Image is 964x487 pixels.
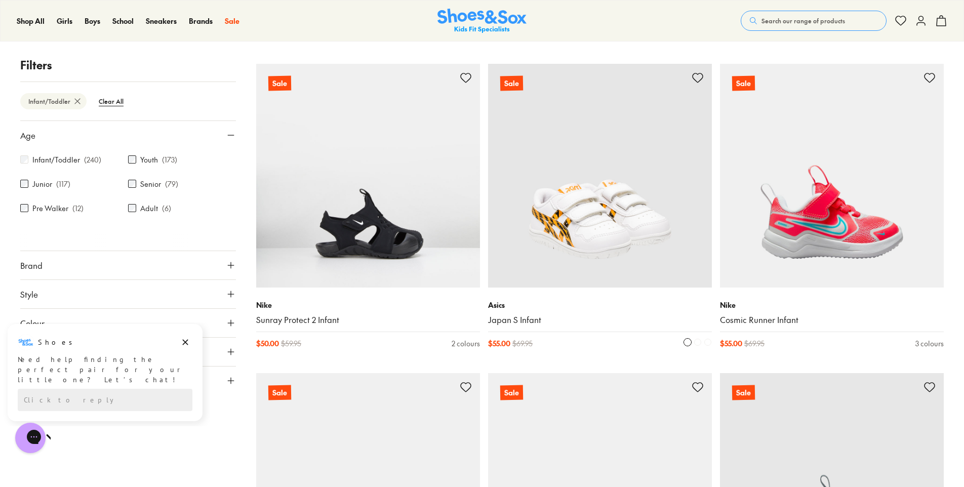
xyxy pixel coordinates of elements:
p: Sale [268,385,291,400]
p: ( 12 ) [72,203,84,214]
p: Nike [720,300,944,310]
span: Search our range of products [761,16,845,25]
div: Need help finding the perfect pair for your little one? Let’s chat! [18,32,192,62]
p: Filters [20,57,236,73]
p: ( 240 ) [84,154,101,165]
btn: Clear All [91,92,132,110]
button: Colour [20,309,236,337]
p: Sale [268,75,291,91]
label: Senior [140,179,161,189]
div: 3 colours [915,338,944,349]
div: Campaign message [8,2,203,99]
button: Search our range of products [741,11,887,31]
a: Brands [189,16,213,26]
span: $ 59.95 [281,338,301,349]
a: Sale [256,64,480,288]
iframe: Gorgias live chat messenger [10,419,51,457]
p: Nike [256,300,480,310]
span: $ 50.00 [256,338,279,349]
p: ( 79 ) [165,179,178,189]
a: Shop All [17,16,45,26]
button: Age [20,121,236,149]
span: Style [20,288,38,300]
span: Brand [20,259,43,271]
a: Sneakers [146,16,177,26]
a: Sale [488,64,712,288]
div: 2 colours [452,338,480,349]
p: ( 117 ) [56,179,70,189]
p: Sale [500,75,524,91]
a: Japan S Infant [488,314,712,326]
button: Brand [20,251,236,279]
a: Sunray Protect 2 Infant [256,314,480,326]
label: Infant/Toddler [32,154,80,165]
button: Style [20,280,236,308]
a: Sale [225,16,239,26]
img: Shoes logo [18,12,34,28]
label: Pre Walker [32,203,68,214]
p: Sale [732,385,755,400]
a: School [112,16,134,26]
div: Reply to the campaigns [18,66,192,89]
p: Asics [488,300,712,310]
img: SNS_Logo_Responsive.svg [437,9,527,33]
label: Youth [140,154,158,165]
a: Sale [720,64,944,288]
label: Junior [32,179,52,189]
a: Boys [85,16,100,26]
span: $ 69.95 [512,338,533,349]
btn: Infant/Toddler [20,93,87,109]
label: Adult [140,203,158,214]
span: $ 55.00 [488,338,510,349]
span: Age [20,129,35,141]
button: Dismiss campaign [178,13,192,27]
p: ( 173 ) [162,154,177,165]
span: $ 55.00 [720,338,742,349]
a: Girls [57,16,72,26]
h3: Shoes [38,15,78,25]
div: Message from Shoes. Need help finding the perfect pair for your little one? Let’s chat! [8,12,203,62]
p: Sale [500,385,523,400]
a: Shoes & Sox [437,9,527,33]
span: Colour [20,317,45,329]
p: Sale [732,75,755,91]
p: ( 6 ) [162,203,171,214]
span: $ 69.95 [744,338,765,349]
a: Cosmic Runner Infant [720,314,944,326]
